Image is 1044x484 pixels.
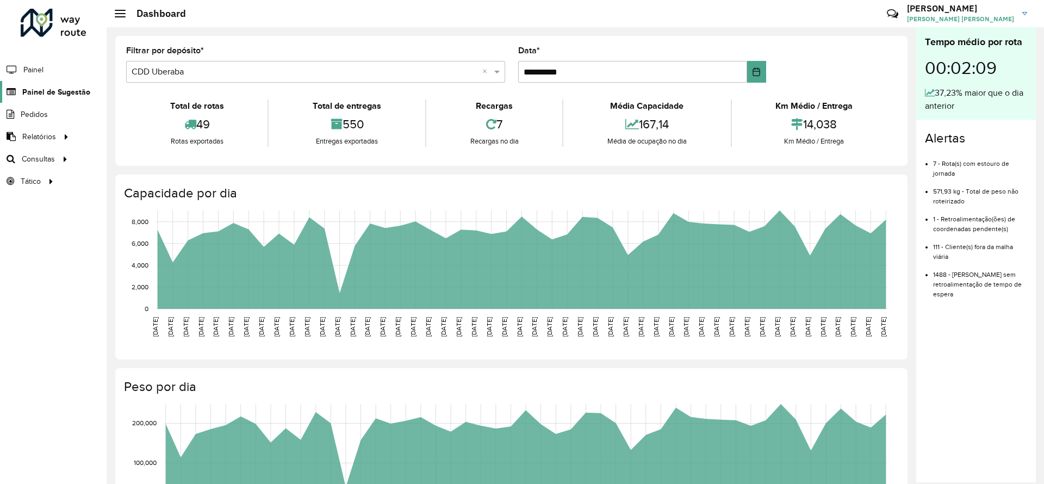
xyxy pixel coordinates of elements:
[933,206,1027,234] li: 1 - Retroalimentação(ões) de coordenadas pendente(s)
[132,262,148,269] text: 4,000
[134,459,157,466] text: 100,000
[774,317,781,337] text: [DATE]
[429,100,560,113] div: Recargas
[789,317,796,337] text: [DATE]
[364,317,371,337] text: [DATE]
[819,317,826,337] text: [DATE]
[566,113,728,136] div: 167,14
[804,317,811,337] text: [DATE]
[516,317,523,337] text: [DATE]
[394,317,401,337] text: [DATE]
[470,317,477,337] text: [DATE]
[182,317,189,337] text: [DATE]
[132,283,148,290] text: 2,000
[849,317,856,337] text: [DATE]
[288,317,295,337] text: [DATE]
[271,100,422,113] div: Total de entregas
[566,100,728,113] div: Média Capacidade
[273,317,280,337] text: [DATE]
[759,317,766,337] text: [DATE]
[880,317,887,337] text: [DATE]
[303,317,310,337] text: [DATE]
[743,317,750,337] text: [DATE]
[379,317,386,337] text: [DATE]
[698,317,705,337] text: [DATE]
[129,113,265,136] div: 49
[607,317,614,337] text: [DATE]
[126,8,186,20] h2: Dashboard
[429,136,560,147] div: Recargas no dia
[933,234,1027,262] li: 111 - Cliente(s) fora da malha viária
[167,317,174,337] text: [DATE]
[501,317,508,337] text: [DATE]
[925,49,1027,86] div: 00:02:09
[21,176,41,187] span: Tático
[21,109,48,120] span: Pedidos
[518,44,540,57] label: Data
[409,317,417,337] text: [DATE]
[652,317,660,337] text: [DATE]
[728,317,735,337] text: [DATE]
[546,317,553,337] text: [DATE]
[576,317,583,337] text: [DATE]
[429,113,560,136] div: 7
[22,86,90,98] span: Painel de Sugestão
[23,64,43,76] span: Painel
[22,131,56,142] span: Relatórios
[834,317,841,337] text: [DATE]
[22,153,55,165] span: Consultas
[129,136,265,147] div: Rotas exportadas
[243,317,250,337] text: [DATE]
[531,317,538,337] text: [DATE]
[907,14,1014,24] span: [PERSON_NAME] [PERSON_NAME]
[713,317,720,337] text: [DATE]
[258,317,265,337] text: [DATE]
[129,100,265,113] div: Total de rotas
[227,317,234,337] text: [DATE]
[145,305,148,312] text: 0
[566,136,728,147] div: Média de ocupação no dia
[132,218,148,225] text: 8,000
[486,317,493,337] text: [DATE]
[197,317,204,337] text: [DATE]
[622,317,629,337] text: [DATE]
[440,317,447,337] text: [DATE]
[271,136,422,147] div: Entregas exportadas
[132,240,148,247] text: 6,000
[907,3,1014,14] h3: [PERSON_NAME]
[933,178,1027,206] li: 571,93 kg - Total de peso não roteirizado
[735,100,894,113] div: Km Médio / Entrega
[561,317,568,337] text: [DATE]
[482,65,492,78] span: Clear all
[334,317,341,337] text: [DATE]
[271,113,422,136] div: 550
[735,113,894,136] div: 14,038
[132,420,157,427] text: 200,000
[925,86,1027,113] div: 37,23% maior que o dia anterior
[425,317,432,337] text: [DATE]
[925,35,1027,49] div: Tempo médio por rota
[865,317,872,337] text: [DATE]
[124,379,897,395] h4: Peso por dia
[925,131,1027,146] h4: Alertas
[124,185,897,201] h4: Capacidade por dia
[319,317,326,337] text: [DATE]
[349,317,356,337] text: [DATE]
[682,317,689,337] text: [DATE]
[126,44,204,57] label: Filtrar por depósito
[212,317,219,337] text: [DATE]
[933,151,1027,178] li: 7 - Rota(s) com estouro de jornada
[735,136,894,147] div: Km Médio / Entrega
[933,262,1027,299] li: 1488 - [PERSON_NAME] sem retroalimentação de tempo de espera
[747,61,766,83] button: Choose Date
[637,317,644,337] text: [DATE]
[592,317,599,337] text: [DATE]
[152,317,159,337] text: [DATE]
[668,317,675,337] text: [DATE]
[881,2,904,26] a: Contato Rápido
[455,317,462,337] text: [DATE]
